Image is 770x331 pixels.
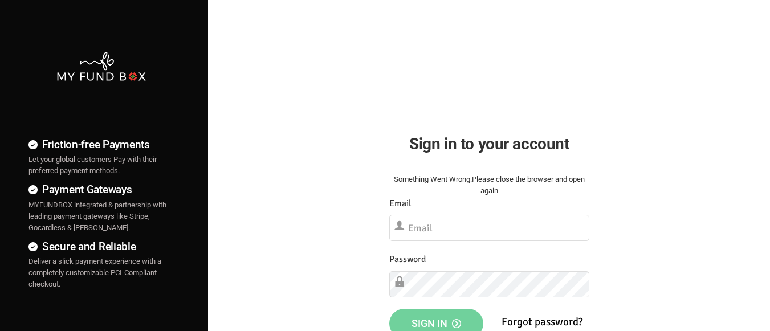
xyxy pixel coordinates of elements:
[28,181,174,198] h4: Payment Gateways
[28,155,157,175] span: Let your global customers Pay with their preferred payment methods.
[28,238,174,255] h4: Secure and Reliable
[412,317,461,329] span: Sign in
[502,315,582,329] a: Forgot password?
[389,252,426,267] label: Password
[56,51,147,82] img: mfbwhite.png
[389,174,589,197] div: Something Went Wrong.Please close the browser and open again
[389,197,412,211] label: Email
[389,132,589,156] h2: Sign in to your account
[389,215,589,241] input: Email
[28,201,166,232] span: MYFUNDBOX integrated & partnership with leading payment gateways like Stripe, Gocardless & [PERSO...
[28,257,161,288] span: Deliver a slick payment experience with a completely customizable PCI-Compliant checkout.
[28,136,174,153] h4: Friction-free Payments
